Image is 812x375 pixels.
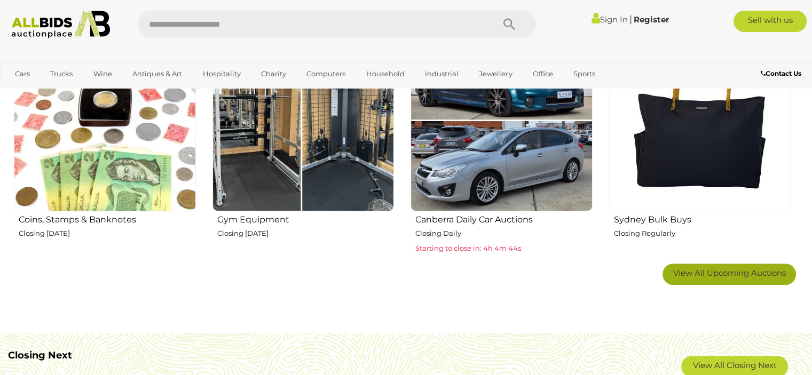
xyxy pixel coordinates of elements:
a: Office [526,65,560,83]
a: Sydney Bulk Buys Closing Regularly [609,29,791,255]
a: Coins, Stamps & Banknotes Closing [DATE] [13,29,196,255]
a: Trucks [43,65,80,83]
a: Sports [566,65,602,83]
h2: Gym Equipment [217,212,395,225]
b: Closing Next [8,349,72,361]
a: Hospitality [196,65,248,83]
a: Computers [299,65,352,83]
a: Sell with us [734,11,807,32]
a: Antiques & Art [125,65,189,83]
a: Cars [8,65,37,83]
a: Canberra Daily Car Auctions Closing Daily Starting to close in: 4h 4m 44s [410,29,593,255]
span: | [629,13,632,25]
a: View All Upcoming Auctions [663,264,796,285]
a: Sign In [591,14,627,25]
p: Closing [DATE] [217,227,395,240]
h2: Canberra Daily Car Auctions [415,212,593,225]
span: View All Upcoming Auctions [673,268,786,278]
a: [GEOGRAPHIC_DATA] [8,83,98,100]
a: Household [359,65,412,83]
a: Industrial [418,65,466,83]
p: Closing Regularly [614,227,791,240]
p: Closing [DATE] [19,227,196,240]
img: Coins, Stamps & Banknotes [14,29,196,211]
img: Canberra Daily Car Auctions [411,29,593,211]
a: Register [633,14,668,25]
h2: Coins, Stamps & Banknotes [19,212,196,225]
img: Sydney Bulk Buys [609,29,791,211]
a: Gym Equipment Closing [DATE] [212,29,395,255]
a: Jewellery [472,65,519,83]
img: Allbids.com.au [6,11,116,38]
img: Gym Equipment [212,29,395,211]
p: Closing Daily [415,227,593,240]
h2: Sydney Bulk Buys [614,212,791,225]
span: Starting to close in: 4h 4m 44s [415,244,521,252]
b: Contact Us [761,69,801,77]
button: Search [483,11,536,37]
a: Wine [86,65,119,83]
a: Contact Us [761,68,804,79]
a: Charity [254,65,293,83]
